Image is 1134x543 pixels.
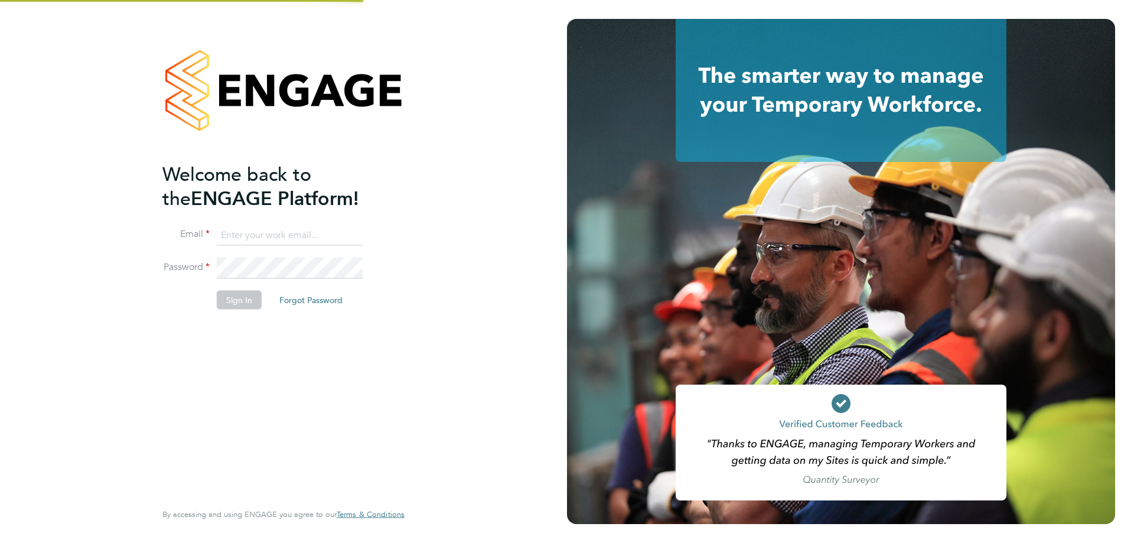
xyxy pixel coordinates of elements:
h2: ENGAGE Platform! [162,162,393,210]
a: Terms & Conditions [337,510,405,519]
label: Email [162,228,210,240]
span: Terms & Conditions [337,509,405,519]
input: Enter your work email... [217,225,363,246]
span: By accessing and using ENGAGE you agree to our [162,509,405,519]
button: Forgot Password [270,291,352,310]
label: Password [162,261,210,274]
span: Welcome back to the [162,162,311,210]
button: Sign In [217,291,262,310]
